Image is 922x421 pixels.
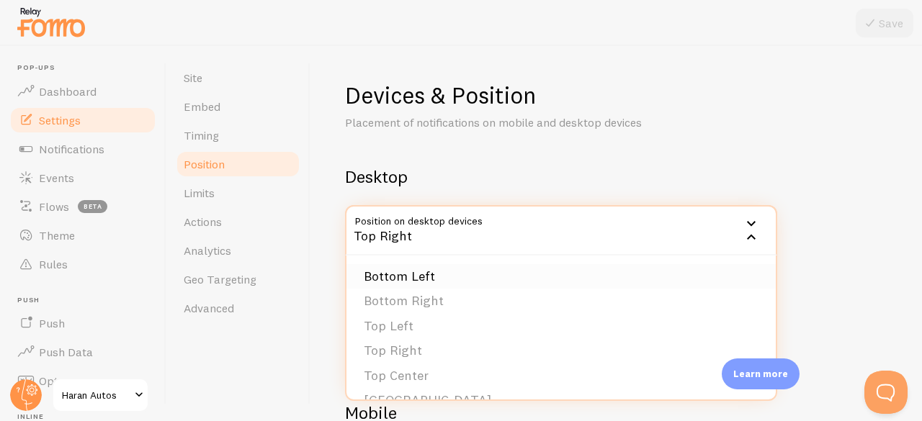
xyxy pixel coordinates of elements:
p: Learn more [733,367,788,381]
li: Bottom Left [346,264,776,289]
a: Analytics [175,236,301,265]
span: Rules [39,257,68,271]
li: Top Left [346,314,776,339]
span: Timing [184,128,219,142]
a: Notifications [9,135,157,163]
span: Advanced [184,301,234,315]
a: Site [175,63,301,92]
a: Rules [9,250,157,279]
a: Opt-In [9,366,157,395]
span: Events [39,171,74,185]
a: Advanced [175,294,301,322]
span: Push [39,316,65,330]
a: Embed [175,92,301,121]
li: Top Center [346,363,776,389]
a: Actions [175,207,301,236]
span: Actions [184,214,222,229]
span: Push [17,296,157,305]
a: Events [9,163,157,192]
span: Analytics [184,243,231,258]
a: Flows beta [9,192,157,221]
a: Position [175,150,301,178]
span: Push Data [39,345,93,359]
span: Position [184,157,225,171]
span: Dashboard [39,84,97,99]
a: Haran Autos [52,378,149,412]
span: Settings [39,113,81,127]
p: Placement of notifications on mobile and desktop devices [345,114,691,131]
span: Opt-In [39,374,73,388]
span: Theme [39,228,75,243]
a: Limits [175,178,301,207]
a: Geo Targeting [175,265,301,294]
a: Dashboard [9,77,157,106]
a: Timing [175,121,301,150]
h2: Desktop [345,166,777,188]
span: Geo Targeting [184,272,256,286]
span: Limits [184,186,215,200]
span: beta [78,200,107,213]
iframe: Help Scout Beacon - Open [864,371,908,414]
a: Theme [9,221,157,250]
li: [GEOGRAPHIC_DATA] [346,388,776,413]
img: fomo-relay-logo-orange.svg [15,4,87,40]
span: Site [184,71,202,85]
li: Top Right [346,338,776,363]
div: Top Right [345,205,777,255]
span: Flows [39,199,69,214]
span: Notifications [39,142,104,156]
span: Embed [184,99,220,114]
div: Learn more [722,358,800,389]
a: Push [9,309,157,338]
a: Push Data [9,338,157,366]
li: Bottom Right [346,289,776,314]
a: Settings [9,106,157,135]
span: Pop-ups [17,63,157,73]
span: Haran Autos [62,386,130,404]
h1: Devices & Position [345,81,777,110]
